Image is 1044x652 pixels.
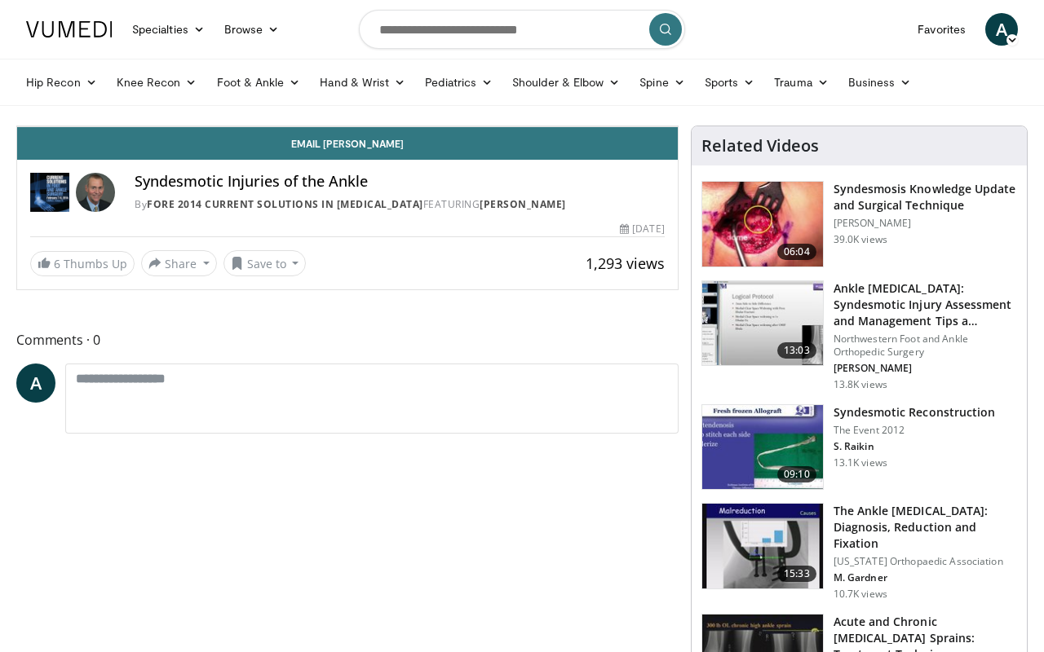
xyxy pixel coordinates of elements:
span: 13:03 [777,342,816,359]
a: 15:33 The Ankle [MEDICAL_DATA]: Diagnosis, Reduction and Fixation [US_STATE] Orthopaedic Associat... [701,503,1017,601]
p: The Event 2012 [834,424,996,437]
a: Hip Recon [16,66,107,99]
div: [DATE] [620,222,664,236]
p: 13.8K views [834,378,887,391]
span: 09:10 [777,466,816,482]
a: Hand & Wrist [310,66,415,99]
a: Spine [630,66,694,99]
p: 10.7K views [834,588,887,601]
img: -TiYc6krEQGNAzh34xMDoxOmtxOwKG7D_1.150x105_q85_crop-smart_upscale.jpg [702,405,823,490]
h4: Syndesmotic Injuries of the Ankle [135,173,665,191]
p: Northwestern Foot and Ankle Orthopedic Surgery [834,333,1017,359]
a: [PERSON_NAME] [480,197,566,211]
a: Business [838,66,922,99]
img: XzOTlMlQSGUnbGTX4xMDoxOjBzMTt2bJ.150x105_q85_crop-smart_upscale.jpg [702,182,823,267]
a: Pediatrics [415,66,502,99]
button: Save to [223,250,307,276]
a: Knee Recon [107,66,207,99]
a: Shoulder & Elbow [502,66,630,99]
a: 09:10 Syndesmotic Reconstruction The Event 2012 S. Raikin 13.1K views [701,404,1017,491]
a: Trauma [764,66,838,99]
a: Foot & Ankle [207,66,311,99]
a: Specialties [122,13,215,46]
img: Avatar [76,173,115,212]
p: M. Gardner [834,571,1017,584]
p: S. Raikin [834,440,996,453]
p: [PERSON_NAME] [834,362,1017,375]
button: Share [141,250,217,276]
img: 476a2f31-7f3f-4e9d-9d33-f87c8a4a8783.150x105_q85_crop-smart_upscale.jpg [702,281,823,366]
span: 15:33 [777,566,816,582]
span: 1,293 views [586,253,665,273]
img: ed563970-8bde-47f1-b653-c907ef04fde0.150x105_q85_crop-smart_upscale.jpg [702,504,823,588]
p: 39.0K views [834,233,887,246]
a: A [985,13,1018,46]
div: By FEATURING [135,197,665,212]
a: 06:04 Syndesmosis Knowledge Update and Surgical Technique [PERSON_NAME] 39.0K views [701,181,1017,267]
img: FORE 2014 Current Solutions in Foot and Ankle Surgery [30,173,69,212]
video-js: Video Player [17,126,678,127]
p: [PERSON_NAME] [834,217,1017,230]
a: Browse [215,13,290,46]
p: 13.1K views [834,456,887,469]
h3: Ankle [MEDICAL_DATA]: Syndesmotic Injury Assessment and Management Tips a… [834,280,1017,329]
input: Search topics, interventions [359,10,685,49]
a: Sports [695,66,765,99]
a: 6 Thumbs Up [30,251,135,276]
h3: Syndesmosis Knowledge Update and Surgical Technique [834,181,1017,214]
h3: The Ankle [MEDICAL_DATA]: Diagnosis, Reduction and Fixation [834,503,1017,552]
a: Favorites [908,13,975,46]
span: Comments 0 [16,329,679,350]
a: A [16,363,55,403]
img: VuMedi Logo [26,21,113,37]
a: FORE 2014 Current Solutions in [MEDICAL_DATA] [147,197,423,211]
p: [US_STATE] Orthopaedic Association [834,555,1017,568]
a: 13:03 Ankle [MEDICAL_DATA]: Syndesmotic Injury Assessment and Management Tips a… Northwestern Foo... [701,280,1017,391]
span: 06:04 [777,244,816,260]
h4: Related Videos [701,136,819,156]
span: 6 [54,256,60,271]
h3: Syndesmotic Reconstruction [834,404,996,421]
a: Email [PERSON_NAME] [17,127,678,160]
